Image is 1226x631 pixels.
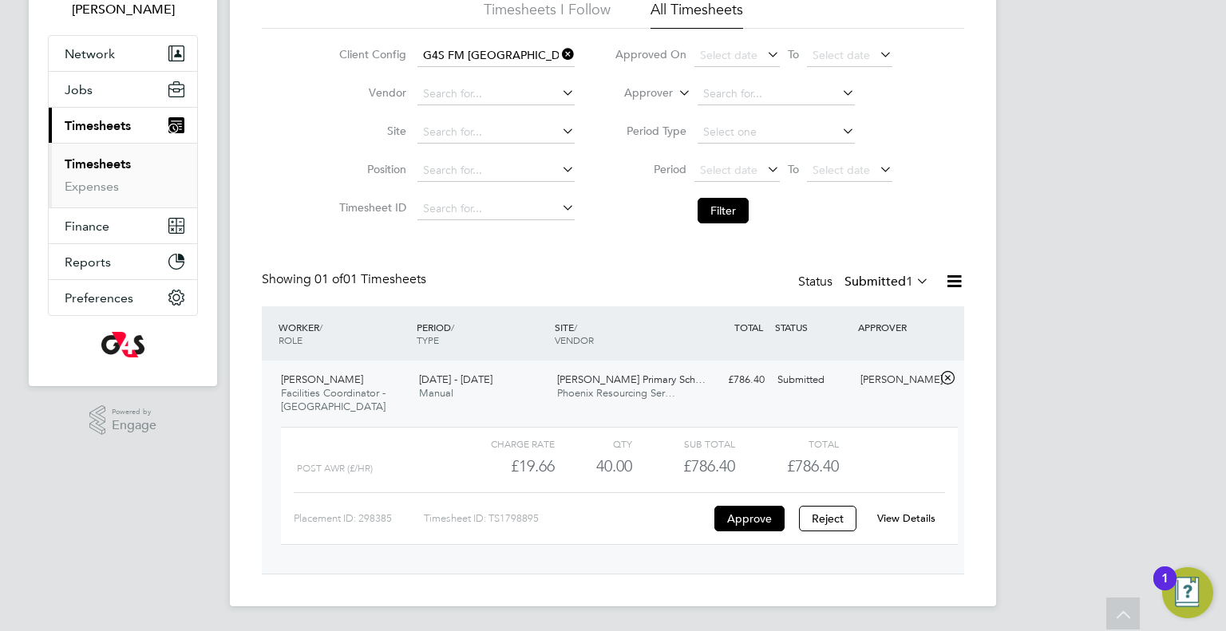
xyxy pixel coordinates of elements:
[698,198,749,223] button: Filter
[632,453,735,479] div: £786.40
[555,453,632,479] div: 40.00
[601,85,673,101] label: Approver
[49,143,197,207] div: Timesheets
[314,271,343,287] span: 01 of
[49,108,197,143] button: Timesheets
[906,274,913,290] span: 1
[574,321,577,333] span: /
[275,313,413,354] div: WORKER
[1162,567,1213,618] button: Open Resource Center, 1 new notification
[424,506,710,531] div: Timesheet ID: TS1798895
[735,434,838,453] div: Total
[555,434,632,453] div: QTY
[65,219,109,234] span: Finance
[771,313,854,341] div: STATUS
[334,85,406,100] label: Vendor
[615,47,686,61] label: Approved On
[417,198,575,220] input: Search for...
[48,332,198,357] a: Go to home page
[334,47,406,61] label: Client Config
[112,419,156,432] span: Engage
[813,163,870,177] span: Select date
[49,280,197,315] button: Preferences
[452,434,555,453] div: Charge rate
[334,200,406,215] label: Timesheet ID
[877,511,935,525] a: View Details
[49,72,197,107] button: Jobs
[417,333,439,346] span: TYPE
[417,160,575,182] input: Search for...
[49,244,197,279] button: Reports
[714,506,785,531] button: Approve
[417,121,575,144] input: Search for...
[417,83,575,105] input: Search for...
[65,156,131,172] a: Timesheets
[451,321,454,333] span: /
[688,367,771,393] div: £786.40
[1161,578,1169,599] div: 1
[771,367,854,393] div: Submitted
[698,121,855,144] input: Select one
[700,163,757,177] span: Select date
[700,48,757,62] span: Select date
[65,254,111,270] span: Reports
[799,506,856,531] button: Reject
[281,373,363,386] span: [PERSON_NAME]
[417,45,575,67] input: Search for...
[65,290,133,306] span: Preferences
[65,118,131,133] span: Timesheets
[281,386,386,413] span: Facilities Coordinator - [GEOGRAPHIC_DATA]
[279,333,303,346] span: ROLE
[89,405,157,436] a: Powered byEngage
[854,367,937,393] div: [PERSON_NAME]
[615,124,686,138] label: Period Type
[698,83,855,105] input: Search for...
[783,44,804,65] span: To
[557,386,675,400] span: Phoenix Resourcing Ser…
[632,434,735,453] div: Sub Total
[334,162,406,176] label: Position
[294,506,424,531] div: Placement ID: 298385
[798,271,932,294] div: Status
[854,313,937,341] div: APPROVER
[49,36,197,71] button: Network
[813,48,870,62] span: Select date
[452,453,555,479] div: £19.66
[555,333,594,346] span: VENDOR
[787,456,839,475] span: £786.40
[557,373,706,386] span: [PERSON_NAME] Primary Sch…
[49,208,197,243] button: Finance
[319,321,322,333] span: /
[65,46,115,61] span: Network
[65,179,119,194] a: Expenses
[334,124,406,138] label: Site
[844,274,929,290] label: Submitted
[112,405,156,419] span: Powered by
[419,373,492,386] span: [DATE] - [DATE]
[615,162,686,176] label: Period
[297,463,373,474] span: Post AWR (£/HR)
[65,82,93,97] span: Jobs
[734,321,763,333] span: TOTAL
[101,332,144,357] img: g4s-logo-retina.png
[262,271,429,288] div: Showing
[551,313,689,354] div: SITE
[314,271,426,287] span: 01 Timesheets
[783,159,804,179] span: To
[413,313,551,354] div: PERIOD
[419,386,453,400] span: Manual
